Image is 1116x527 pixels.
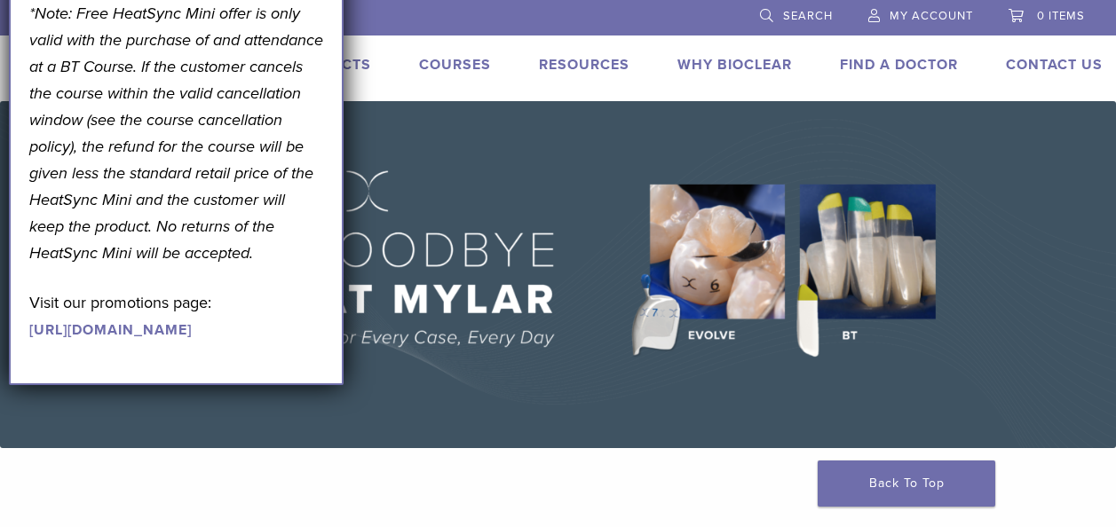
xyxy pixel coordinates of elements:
span: Search [783,9,833,23]
a: Why Bioclear [677,56,792,74]
a: Find A Doctor [840,56,958,74]
span: 0 items [1037,9,1085,23]
a: Contact Us [1006,56,1103,74]
p: Visit our promotions page: [29,289,323,342]
em: *Note: Free HeatSync Mini offer is only valid with the purchase of and attendance at a BT Course.... [29,4,323,263]
span: My Account [890,9,973,23]
a: [URL][DOMAIN_NAME] [29,321,192,339]
a: Resources [539,56,629,74]
a: Back To Top [818,460,995,507]
a: Courses [419,56,491,74]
